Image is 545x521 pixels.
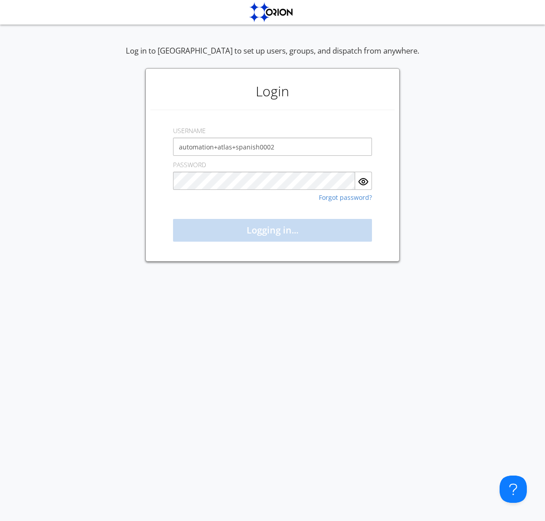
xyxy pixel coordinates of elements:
div: Log in to [GEOGRAPHIC_DATA] to set up users, groups, and dispatch from anywhere. [126,45,419,68]
img: eye.svg [358,176,369,187]
h1: Login [150,73,395,109]
a: Forgot password? [319,194,372,201]
button: Logging in... [173,219,372,242]
label: PASSWORD [173,160,206,169]
input: Password [173,172,355,190]
button: Show Password [355,172,372,190]
iframe: Toggle Customer Support [500,476,527,503]
label: USERNAME [173,126,206,135]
